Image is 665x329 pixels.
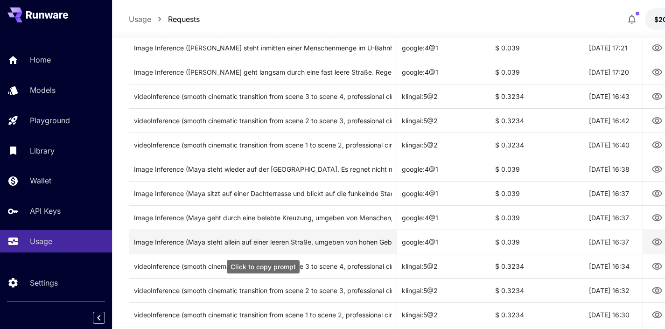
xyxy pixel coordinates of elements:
div: klingai:5@2 [397,133,490,157]
div: Click to copy prompt [134,254,392,278]
div: $ 0.3234 [490,278,584,302]
div: $ 0.039 [490,157,584,181]
div: Click to copy prompt [134,109,392,133]
div: $ 0.039 [490,181,584,205]
p: Usage [30,236,52,247]
div: google:4@1 [397,157,490,181]
div: $ 0.039 [490,60,584,84]
a: Requests [168,14,200,25]
p: Home [30,54,51,65]
div: Click to copy prompt [134,157,392,181]
p: Playground [30,115,70,126]
div: google:4@1 [397,35,490,60]
div: $ 0.3234 [490,302,584,327]
div: $ 0.3234 [490,108,584,133]
div: Click to copy prompt [134,303,392,327]
p: Wallet [30,175,51,186]
nav: breadcrumb [129,14,200,25]
div: Click to copy prompt [134,206,392,230]
div: Click to copy prompt [134,36,392,60]
div: klingai:5@2 [397,302,490,327]
div: klingai:5@2 [397,84,490,108]
div: Click to copy prompt [134,279,392,302]
p: API Keys [30,205,61,217]
div: Click to copy prompt [134,230,392,254]
div: google:4@1 [397,60,490,84]
div: Collapse sidebar [100,309,112,326]
div: Click to copy prompt [134,60,392,84]
div: Click to copy prompt [227,260,300,273]
p: Settings [30,277,58,288]
div: google:4@1 [397,230,490,254]
p: Models [30,84,56,96]
div: $ 0.3234 [490,254,584,278]
p: Library [30,145,55,156]
div: $ 0.3234 [490,84,584,108]
div: klingai:5@2 [397,254,490,278]
div: klingai:5@2 [397,108,490,133]
div: google:4@1 [397,205,490,230]
div: Click to copy prompt [134,182,392,205]
div: Click to copy prompt [134,84,392,108]
div: google:4@1 [397,181,490,205]
div: $ 0.039 [490,205,584,230]
div: $ 0.039 [490,35,584,60]
div: $ 0.3234 [490,133,584,157]
div: klingai:5@2 [397,278,490,302]
button: Collapse sidebar [93,312,105,324]
div: Click to copy prompt [134,133,392,157]
a: Usage [129,14,151,25]
div: $ 0.039 [490,230,584,254]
